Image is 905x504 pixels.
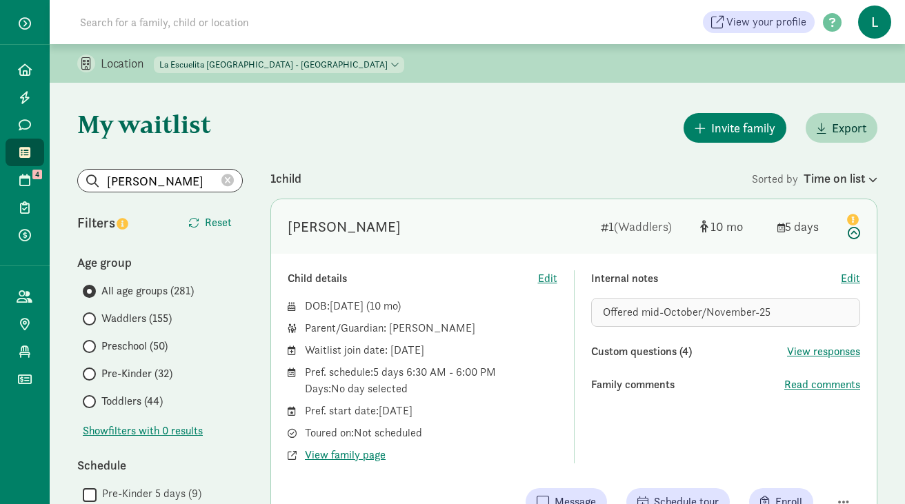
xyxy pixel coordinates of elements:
[177,209,243,236] button: Reset
[6,166,44,194] a: 4
[591,270,842,287] div: Internal notes
[614,219,672,234] span: (Waddlers)
[726,14,806,30] span: View your profile
[83,423,203,439] span: Show filters with 0 results
[101,338,168,354] span: Preschool (50)
[83,423,203,439] button: Showfilters with 0 results
[591,343,788,360] div: Custom questions (4)
[305,342,557,359] div: Waitlist join date: [DATE]
[101,55,154,72] p: Location
[72,8,459,36] input: Search for a family, child or location
[806,113,877,143] button: Export
[603,305,770,319] span: Offered mid-October/November-25
[703,11,815,33] a: View your profile
[787,343,860,360] button: View responses
[97,485,201,502] label: Pre-Kinder 5 days (9)
[858,6,891,39] span: L
[101,283,194,299] span: All age groups (281)
[804,169,877,188] div: Time on list
[601,217,689,236] div: 1
[777,217,833,236] div: 5 days
[684,113,786,143] button: Invite family
[832,119,866,137] span: Export
[784,376,860,393] button: Read comments
[205,214,232,231] span: Reset
[710,219,743,234] span: 10
[288,216,401,238] div: Rocio Nies-Boyle
[752,169,877,188] div: Sorted by
[101,310,172,327] span: Waddlers (155)
[32,170,42,179] span: 4
[841,270,860,287] button: Edit
[305,364,557,397] div: Pref. schedule: 5 days 6:30 AM - 6:00 PM Days: No day selected
[700,217,766,236] div: [object Object]
[77,253,243,272] div: Age group
[305,320,557,336] div: Parent/Guardian: [PERSON_NAME]
[77,456,243,474] div: Schedule
[330,299,364,313] span: [DATE]
[370,299,397,313] span: 10
[305,447,386,463] button: View family page
[77,110,243,138] h1: My waitlist
[836,438,905,504] iframe: Chat Widget
[77,212,160,233] div: Filters
[305,425,557,441] div: Toured on: Not scheduled
[305,298,557,314] div: DOB: ( )
[305,403,557,419] div: Pref. start date: [DATE]
[591,376,785,393] div: Family comments
[538,270,557,287] button: Edit
[270,169,752,188] div: 1 child
[101,393,163,410] span: Toddlers (44)
[78,170,242,192] input: Search list...
[711,119,775,137] span: Invite family
[288,270,538,287] div: Child details
[101,365,172,382] span: Pre-Kinder (32)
